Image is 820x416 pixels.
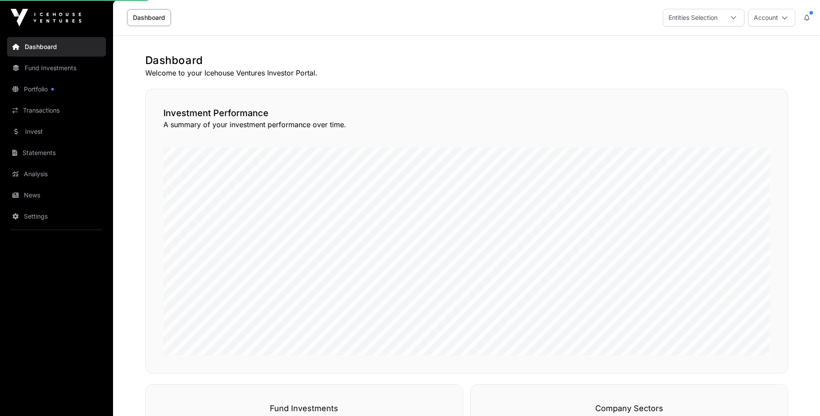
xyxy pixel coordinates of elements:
[7,164,106,184] a: Analysis
[748,9,795,26] button: Account
[7,185,106,205] a: News
[7,101,106,120] a: Transactions
[145,68,788,78] p: Welcome to your Icehouse Ventures Investor Portal.
[7,37,106,57] a: Dashboard
[7,79,106,99] a: Portfolio
[163,107,770,119] h2: Investment Performance
[7,143,106,163] a: Statements
[7,122,106,141] a: Invest
[163,402,445,415] h3: Fund Investments
[145,53,788,68] h1: Dashboard
[127,9,171,26] a: Dashboard
[163,119,770,130] p: A summary of your investment performance over time.
[776,374,820,416] iframe: Chat Widget
[663,9,723,26] div: Entities Selection
[7,58,106,78] a: Fund Investments
[7,207,106,226] a: Settings
[11,9,81,26] img: Icehouse Ventures Logo
[488,402,770,415] h3: Company Sectors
